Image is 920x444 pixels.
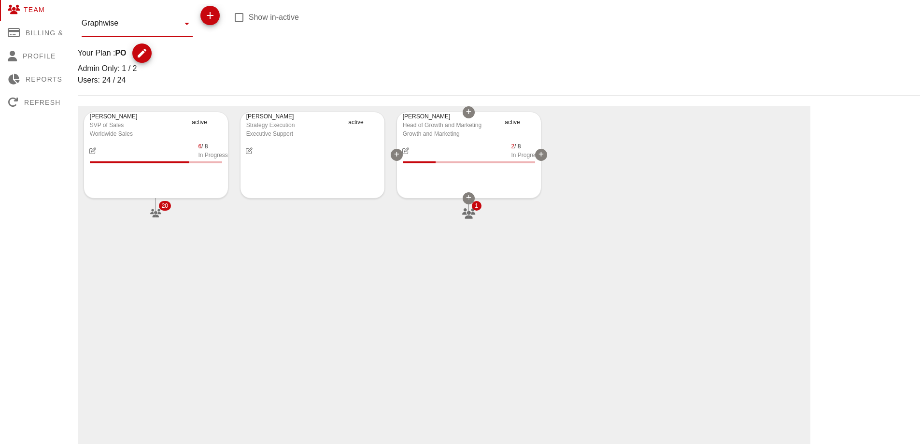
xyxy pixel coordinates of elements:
[246,112,343,121] div: [PERSON_NAME]
[15,25,23,33] img: website_grey.svg
[78,47,127,63] div: Your Plan :
[403,121,499,129] div: Head of Growth and Marketing
[90,112,186,121] div: [PERSON_NAME]
[511,151,540,159] div: In Progress
[348,112,384,144] div: active
[511,142,540,151] div: / 8
[249,13,299,22] label: Show in-active
[96,61,104,69] img: tab_keywords_by_traffic_grey.svg
[78,74,920,86] div: Users: 24 / 24
[107,62,163,68] div: Keywords by Traffic
[159,201,171,211] span: Badge
[511,143,514,150] span: 2
[27,15,47,23] div: v 4.0.25
[25,25,106,33] div: Domain: [DOMAIN_NAME]
[472,201,481,211] span: Badge
[26,61,34,69] img: tab_domain_overview_orange.svg
[246,121,343,129] div: Strategy Execution
[78,63,920,74] div: Admin Only: 1 / 2
[505,112,541,144] div: active
[246,129,343,138] div: Executive Support
[90,129,186,138] div: Worldwide Sales
[192,112,228,144] div: active
[198,142,227,151] div: / 8
[37,62,86,68] div: Domain Overview
[90,121,186,129] div: SVP of Sales
[403,129,499,138] div: Growth and Marketing
[115,49,126,57] strong: PO
[403,112,499,121] div: [PERSON_NAME]
[198,143,201,150] span: 6
[198,151,227,159] div: In Progress
[15,15,23,23] img: logo_orange.svg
